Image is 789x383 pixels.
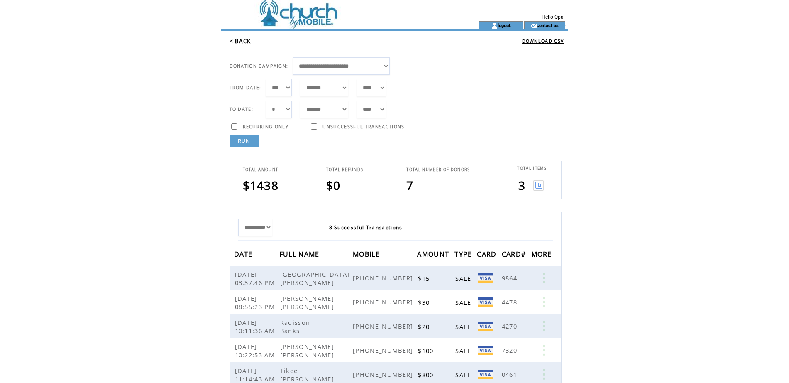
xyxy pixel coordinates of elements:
[418,371,435,379] span: $800
[478,297,493,307] img: Visa
[279,248,322,263] span: FULL NAME
[235,294,277,311] span: [DATE] 08:55:23 PM
[502,346,519,354] span: 7320
[326,177,341,193] span: $0
[455,371,473,379] span: SALE
[491,22,498,29] img: account_icon.gif
[235,318,277,335] span: [DATE] 10:11:36 AM
[542,14,565,20] span: Hello Opal
[243,177,279,193] span: $1438
[353,298,415,306] span: [PHONE_NUMBER]
[418,298,432,307] span: $30
[522,38,564,44] a: DOWNLOAD CSV
[502,248,528,263] span: CARD#
[502,370,519,378] span: 0461
[406,177,413,193] span: 7
[531,248,554,263] span: MORE
[235,270,277,287] span: [DATE] 03:37:46 PM
[478,273,493,283] img: Visa
[230,135,259,147] a: RUN
[234,248,255,263] span: DATE
[502,251,528,256] a: CARD#
[454,248,474,263] span: TYPE
[530,22,537,29] img: contact_us_icon.gif
[353,274,415,282] span: [PHONE_NUMBER]
[230,63,288,69] span: DONATION CAMPAIGN:
[502,322,519,330] span: 4270
[455,298,473,307] span: SALE
[326,167,363,172] span: TOTAL REFUNDS
[353,322,415,330] span: [PHONE_NUMBER]
[353,248,382,263] span: MOBILE
[455,322,473,331] span: SALE
[230,106,254,112] span: TO DATE:
[418,274,432,282] span: $15
[533,180,544,191] img: View graph
[230,37,251,45] a: < BACK
[234,251,255,256] a: DATE
[478,322,493,331] img: Visa
[477,251,498,256] a: CARD
[478,346,493,355] img: VISA
[406,167,470,172] span: TOTAL NUMBER OF DONORS
[537,22,559,28] a: contact us
[353,346,415,354] span: [PHONE_NUMBER]
[230,85,261,91] span: FROM DATE:
[518,177,525,193] span: 3
[322,124,404,130] span: UNSUCCESSFUL TRANSACTIONS
[280,294,336,311] span: [PERSON_NAME] [PERSON_NAME]
[417,248,451,263] span: AMOUNT
[455,346,473,355] span: SALE
[280,366,336,383] span: Tikee [PERSON_NAME]
[418,322,432,331] span: $20
[243,167,278,172] span: TOTAL AMOUNT
[517,166,547,171] span: TOTAL ITEMS
[502,274,519,282] span: 9864
[329,224,403,231] span: 8 Successful Transactions
[235,342,277,359] span: [DATE] 10:22:53 AM
[478,370,493,379] img: Visa
[353,370,415,378] span: [PHONE_NUMBER]
[477,248,498,263] span: CARD
[502,298,519,306] span: 4478
[417,251,451,256] a: AMOUNT
[353,251,382,256] a: MOBILE
[243,124,289,130] span: RECURRING ONLY
[280,318,310,335] span: Radisson Banks
[418,346,435,355] span: $100
[455,274,473,282] span: SALE
[280,342,336,359] span: [PERSON_NAME] [PERSON_NAME]
[280,270,350,287] span: [GEOGRAPHIC_DATA] [PERSON_NAME]
[454,251,474,256] a: TYPE
[498,22,511,28] a: logout
[235,366,277,383] span: [DATE] 11:14:43 AM
[279,251,322,256] a: FULL NAME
